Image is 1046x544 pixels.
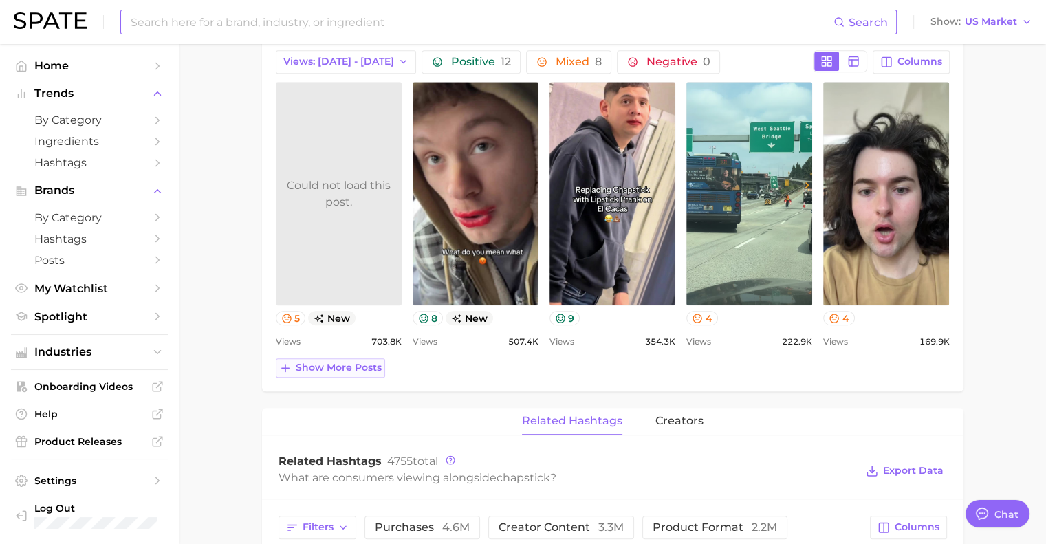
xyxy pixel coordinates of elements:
span: Search [849,16,888,29]
span: Views [276,334,301,350]
span: 4755 [387,455,413,468]
div: What are consumers viewing alongside ? [279,468,856,487]
span: purchases [375,522,470,533]
a: Product Releases [11,431,168,452]
span: 169.9k [919,334,949,350]
span: Settings [34,475,144,487]
span: Views [549,334,574,350]
img: SPATE [14,12,87,29]
span: My Watchlist [34,282,144,295]
a: Spotlight [11,306,168,327]
input: Search here for a brand, industry, or ingredient [129,10,833,34]
span: 0 [702,55,710,68]
span: 507.4k [508,334,538,350]
span: product format [653,522,777,533]
span: Home [34,59,144,72]
span: Help [34,408,144,420]
span: 354.3k [645,334,675,350]
button: 5 [276,311,306,325]
button: 4 [686,311,718,325]
div: Could not load this post. [276,177,402,210]
span: Hashtags [34,232,144,246]
a: Help [11,404,168,424]
span: Show more posts [296,362,382,373]
span: Views [413,334,437,350]
span: Product Releases [34,435,144,448]
span: Log Out [34,502,197,514]
span: 222.9k [782,334,812,350]
span: Ingredients [34,135,144,148]
span: Trends [34,87,144,100]
a: by Category [11,207,168,228]
button: 4 [823,311,855,325]
button: Columns [870,516,946,539]
a: Hashtags [11,228,168,250]
button: Columns [873,50,949,74]
a: Hashtags [11,152,168,173]
span: 12 [500,55,510,68]
button: Brands [11,180,168,201]
span: Related Hashtags [279,455,382,468]
button: Filters [279,516,356,539]
span: by Category [34,211,144,224]
span: Brands [34,184,144,197]
a: Onboarding Videos [11,376,168,397]
a: by Category [11,109,168,131]
span: 703.8k [371,334,402,350]
span: by Category [34,113,144,127]
span: Negative [646,56,710,67]
span: Columns [897,56,942,67]
span: creator content [499,522,624,533]
button: 8 [413,311,444,325]
span: Spotlight [34,310,144,323]
span: Views: [DATE] - [DATE] [283,56,394,67]
span: Mixed [555,56,601,67]
a: My Watchlist [11,278,168,299]
button: 9 [549,311,580,325]
span: new [446,311,493,325]
span: Onboarding Videos [34,380,144,393]
span: 8 [594,55,601,68]
span: related hashtags [522,415,622,427]
span: US Market [965,18,1017,25]
button: Views: [DATE] - [DATE] [276,50,417,74]
span: Industries [34,346,144,358]
button: Export Data [862,461,946,481]
button: ShowUS Market [927,13,1036,31]
a: Could not load this post. [276,82,402,305]
span: Filters [303,521,334,533]
span: creators [655,415,704,427]
a: Ingredients [11,131,168,152]
a: Posts [11,250,168,271]
span: Columns [895,521,939,533]
a: Log out. Currently logged in with e-mail dana.cohen@emersongroup.com. [11,498,168,533]
a: Settings [11,470,168,491]
span: Export Data [883,465,944,477]
span: Hashtags [34,156,144,169]
span: 4.6m [442,521,470,534]
span: 3.3m [598,521,624,534]
button: Industries [11,342,168,362]
span: Views [686,334,711,350]
span: Posts [34,254,144,267]
a: Home [11,55,168,76]
span: chapstick [497,471,550,484]
span: new [308,311,356,325]
span: total [387,455,438,468]
span: Positive [450,56,510,67]
span: Views [823,334,848,350]
button: Trends [11,83,168,104]
span: Show [930,18,961,25]
button: Show more posts [276,358,385,378]
span: 2.2m [752,521,777,534]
